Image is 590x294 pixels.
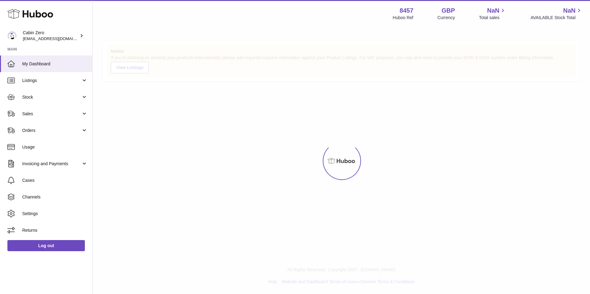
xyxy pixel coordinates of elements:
[23,36,91,41] span: [EMAIL_ADDRESS][DOMAIN_NAME]
[563,6,575,15] span: NaN
[393,15,413,21] div: Huboo Ref
[22,178,88,183] span: Cases
[22,227,88,233] span: Returns
[530,6,583,21] a: NaN AVAILABLE Stock Total
[22,144,88,150] span: Usage
[22,111,81,117] span: Sales
[22,128,81,133] span: Orders
[442,6,455,15] strong: GBP
[530,15,583,21] span: AVAILABLE Stock Total
[7,31,17,40] img: internalAdmin-8457@internal.huboo.com
[438,15,455,21] div: Currency
[400,6,413,15] strong: 8457
[22,161,81,167] span: Invoicing and Payments
[22,61,88,67] span: My Dashboard
[7,240,85,251] a: Log out
[22,94,81,100] span: Stock
[22,194,88,200] span: Channels
[479,6,506,21] a: NaN Total sales
[22,211,88,217] span: Settings
[479,15,506,21] span: Total sales
[487,6,499,15] span: NaN
[22,78,81,84] span: Listings
[23,30,78,42] div: Cabin Zero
